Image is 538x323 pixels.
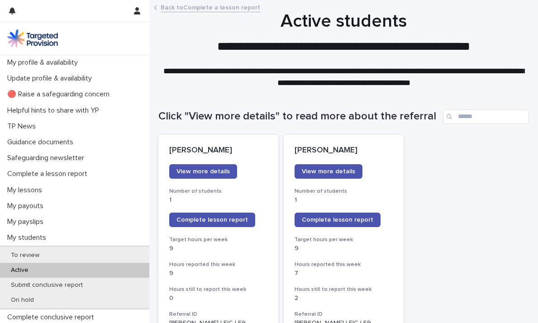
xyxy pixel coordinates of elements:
h3: Hours reported this week [295,261,393,268]
a: Back toComplete a lesson report [161,2,260,12]
p: 9 [295,245,393,252]
p: 🔴 Raise a safeguarding concern [4,90,117,99]
a: View more details [295,164,362,179]
span: View more details [302,168,355,175]
p: [PERSON_NAME] [169,146,267,156]
a: Complete lesson report [169,213,255,227]
p: My payslips [4,218,51,226]
p: Helpful hints to share with YP [4,106,106,115]
input: Search [443,109,529,124]
h1: Click "View more details" to read more about the referral [158,110,439,123]
span: Complete lesson report [302,217,373,223]
span: View more details [176,168,230,175]
p: 9 [169,245,267,252]
h3: Referral ID [295,311,393,318]
p: Safeguarding newsletter [4,154,91,162]
p: My profile & availability [4,58,85,67]
p: Active [4,266,36,274]
p: TP News [4,122,43,131]
p: Guidance documents [4,138,81,147]
p: My lessons [4,186,49,195]
p: Complete conclusive report [4,313,101,322]
h3: Number of students [169,188,267,195]
p: My students [4,233,53,242]
h3: Target hours per week [169,236,267,243]
h3: Referral ID [169,311,267,318]
p: 1 [169,196,267,204]
p: On hold [4,296,41,304]
p: Update profile & availability [4,74,99,83]
a: View more details [169,164,237,179]
h3: Hours still to report this week [169,286,267,293]
p: Complete a lesson report [4,170,95,178]
h3: Number of students [295,188,393,195]
p: 0 [169,294,267,302]
h3: Hours reported this week [169,261,267,268]
p: 7 [295,270,393,277]
p: 9 [169,270,267,277]
p: Submit conclusive report [4,281,90,289]
p: [PERSON_NAME] [295,146,393,156]
h1: Active students [158,10,529,32]
img: M5nRWzHhSzIhMunXDL62 [7,29,58,47]
a: Complete lesson report [295,213,381,227]
p: To review [4,252,47,259]
h3: Target hours per week [295,236,393,243]
h3: Hours still to report this week [295,286,393,293]
span: Complete lesson report [176,217,248,223]
p: My payouts [4,202,51,210]
p: 2 [295,294,393,302]
p: 1 [295,196,393,204]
